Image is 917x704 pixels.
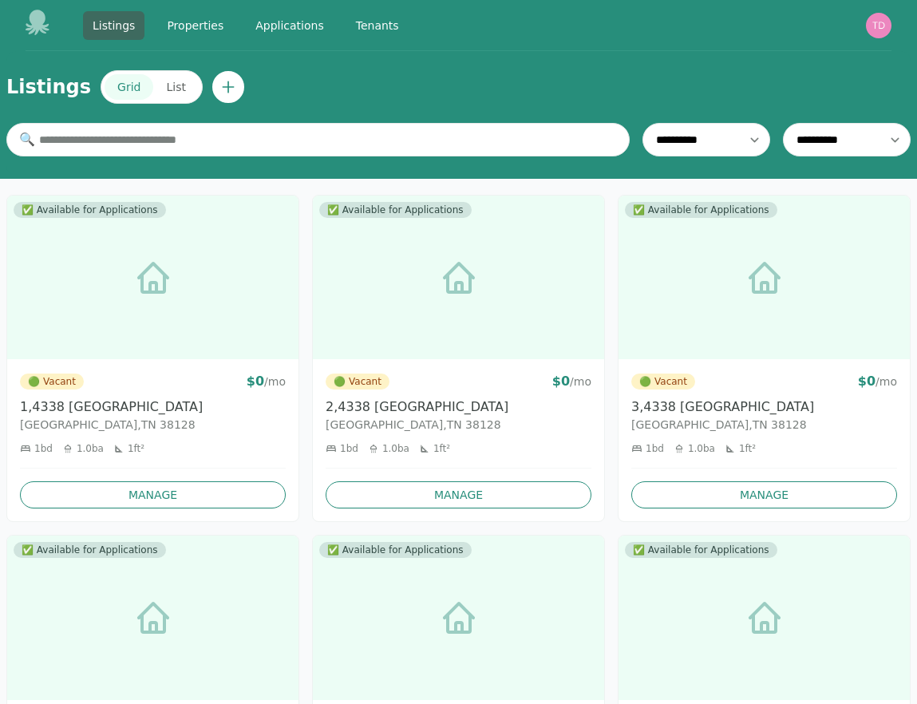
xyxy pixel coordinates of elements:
[334,375,346,388] span: vacant
[212,71,244,103] button: Create new listing
[858,374,875,389] span: $ 0
[688,442,715,455] span: 1.0 ba
[326,397,591,417] h3: 2, 4338 [GEOGRAPHIC_DATA]
[105,74,153,100] button: Grid
[340,442,358,455] span: 1 bd
[631,374,695,390] span: Vacant
[625,542,777,558] span: ✅ Available for Applications
[153,74,198,100] button: List
[739,442,756,455] span: 1 ft²
[433,442,450,455] span: 1 ft²
[20,397,286,417] h3: 1, 4338 [GEOGRAPHIC_DATA]
[631,397,897,417] h3: 3, 4338 [GEOGRAPHIC_DATA]
[246,11,334,40] a: Applications
[14,542,166,558] span: ✅ Available for Applications
[570,375,591,388] span: / mo
[639,375,651,388] span: vacant
[20,417,286,433] p: [GEOGRAPHIC_DATA] , TN 38128
[319,542,472,558] span: ✅ Available for Applications
[14,202,166,218] span: ✅ Available for Applications
[77,442,104,455] span: 1.0 ba
[157,11,233,40] a: Properties
[625,202,777,218] span: ✅ Available for Applications
[34,442,53,455] span: 1 bd
[319,202,472,218] span: ✅ Available for Applications
[326,481,591,508] a: Manage
[28,375,40,388] span: vacant
[20,374,84,390] span: Vacant
[264,375,286,388] span: / mo
[346,11,409,40] a: Tenants
[646,442,664,455] span: 1 bd
[875,375,897,388] span: / mo
[631,481,897,508] a: Manage
[552,374,570,389] span: $ 0
[247,374,264,389] span: $ 0
[83,11,144,40] a: Listings
[128,442,144,455] span: 1 ft²
[326,417,591,433] p: [GEOGRAPHIC_DATA] , TN 38128
[326,374,389,390] span: Vacant
[6,74,91,100] h1: Listings
[20,481,286,508] a: Manage
[631,417,897,433] p: [GEOGRAPHIC_DATA] , TN 38128
[382,442,409,455] span: 1.0 ba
